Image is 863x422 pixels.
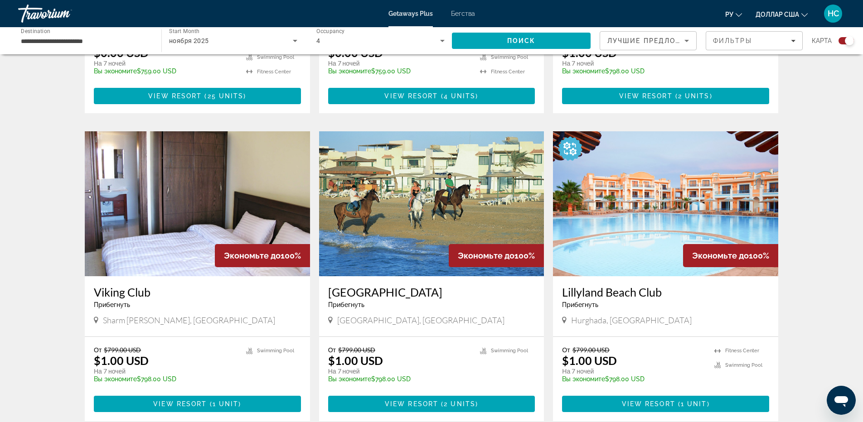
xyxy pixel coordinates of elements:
[491,69,525,75] span: Fitness Center
[215,244,310,267] div: 100%
[675,400,710,408] span: ( )
[562,375,705,383] p: $798.00 USD
[507,37,536,44] span: Поиск
[328,367,471,375] p: На 7 ночей
[725,11,733,18] font: ру
[681,400,707,408] span: 1 unit
[18,2,109,25] a: Травориум
[337,315,504,325] span: [GEOGRAPHIC_DATA], [GEOGRAPHIC_DATA]
[316,37,320,44] span: 4
[319,131,544,276] img: Royal Beach Resort
[692,251,749,260] span: Экономьте до
[257,69,291,75] span: Fitness Center
[384,92,438,100] span: View Resort
[673,92,713,100] span: ( )
[491,348,528,354] span: Swimming Pool
[103,315,275,325] span: Sharm [PERSON_NAME], [GEOGRAPHIC_DATA]
[449,244,544,267] div: 100%
[85,131,310,276] img: Viking Club
[438,92,479,100] span: ( )
[94,367,237,375] p: На 7 ночей
[213,400,239,408] span: 1 unit
[328,375,371,383] span: Вы экономите
[224,251,281,260] span: Экономьте до
[208,92,244,100] span: 25 units
[94,67,137,75] span: Вы экономите
[169,37,209,44] span: ноября 2025
[458,251,514,260] span: Экономьте до
[338,346,375,354] span: $799.00 USD
[257,348,294,354] span: Swimming Pool
[562,301,598,308] span: Прибегнуть
[148,92,202,100] span: View Resort
[562,354,617,367] p: $1.00 USD
[725,348,759,354] span: Fitness Center
[94,375,237,383] p: $798.00 USD
[207,400,241,408] span: ( )
[94,396,301,412] button: View Resort(1 unit)
[571,315,692,325] span: Hurghada, [GEOGRAPHIC_DATA]
[257,54,294,60] span: Swimming Pool
[328,285,535,299] a: [GEOGRAPHIC_DATA]
[452,33,591,49] button: Search
[328,346,336,354] span: От
[683,244,778,267] div: 100%
[553,131,778,276] img: Lillyland Beach Club
[607,35,689,46] mat-select: Sort by
[328,301,364,308] span: Прибегнуть
[607,37,704,44] span: Лучшие предложения
[388,10,433,17] a: Getaways Plus
[328,88,535,104] button: View Resort(4 units)
[94,285,301,299] a: Viking Club
[827,386,856,415] iframe: Кнопка запуска окна обмена сообщениями
[619,92,673,100] span: View Resort
[562,67,705,75] p: $798.00 USD
[828,9,839,18] font: НС
[725,362,762,368] span: Swimming Pool
[706,31,803,50] button: Filters
[562,346,570,354] span: От
[94,301,130,308] span: Прибегнуть
[756,8,808,21] button: Изменить валюту
[562,396,769,412] button: View Resort(1 unit)
[21,36,150,47] input: Select destination
[572,346,610,354] span: $799.00 USD
[94,354,149,367] p: $1.00 USD
[444,92,476,100] span: 4 units
[104,346,141,354] span: $799.00 USD
[94,375,137,383] span: Вы экономите
[562,88,769,104] button: View Resort(2 units)
[328,59,471,67] p: На 7 ночей
[725,8,742,21] button: Изменить язык
[94,88,301,104] button: View Resort(25 units)
[622,400,675,408] span: View Resort
[756,11,799,18] font: доллар США
[821,4,845,23] button: Меню пользователя
[169,28,199,34] span: Start Month
[713,37,752,44] span: Фильтры
[678,92,710,100] span: 2 units
[21,28,50,34] span: Destination
[328,67,371,75] span: Вы экономите
[328,396,535,412] button: View Resort(2 units)
[438,400,478,408] span: ( )
[451,10,475,17] a: Бегства
[562,285,769,299] a: Lillyland Beach Club
[202,92,246,100] span: ( )
[562,59,705,67] p: На 7 ночей
[328,67,471,75] p: $759.00 USD
[812,34,832,47] span: карта
[444,400,475,408] span: 2 units
[328,375,471,383] p: $798.00 USD
[385,400,438,408] span: View Resort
